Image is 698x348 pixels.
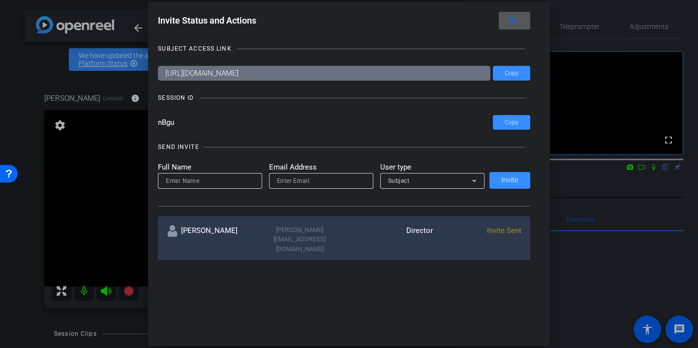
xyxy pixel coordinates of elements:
span: Copy [505,70,518,77]
openreel-title-line: SEND INVITE [158,142,530,152]
span: Invite Sent [487,226,521,235]
mat-label: Full Name [158,162,262,173]
input: Enter Email [277,175,365,187]
div: SEND INVITE [158,142,199,152]
button: Copy [493,66,530,81]
span: Subject [388,177,410,184]
openreel-title-line: SESSION ID [158,93,530,103]
mat-label: User type [380,162,485,173]
button: Copy [493,115,530,130]
div: SESSION ID [158,93,194,103]
mat-label: Email Address [269,162,373,173]
div: SUBJECT ACCESS LINK [158,44,231,54]
mat-icon: close [506,15,518,27]
div: Director [344,225,433,254]
div: [PERSON_NAME] [167,225,255,254]
span: Copy [505,119,518,126]
openreel-title-line: SUBJECT ACCESS LINK [158,44,530,54]
div: Invite Status and Actions [158,12,530,29]
div: [PERSON_NAME][EMAIL_ADDRESS][DOMAIN_NAME] [255,225,344,254]
input: Enter Name [166,175,254,187]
